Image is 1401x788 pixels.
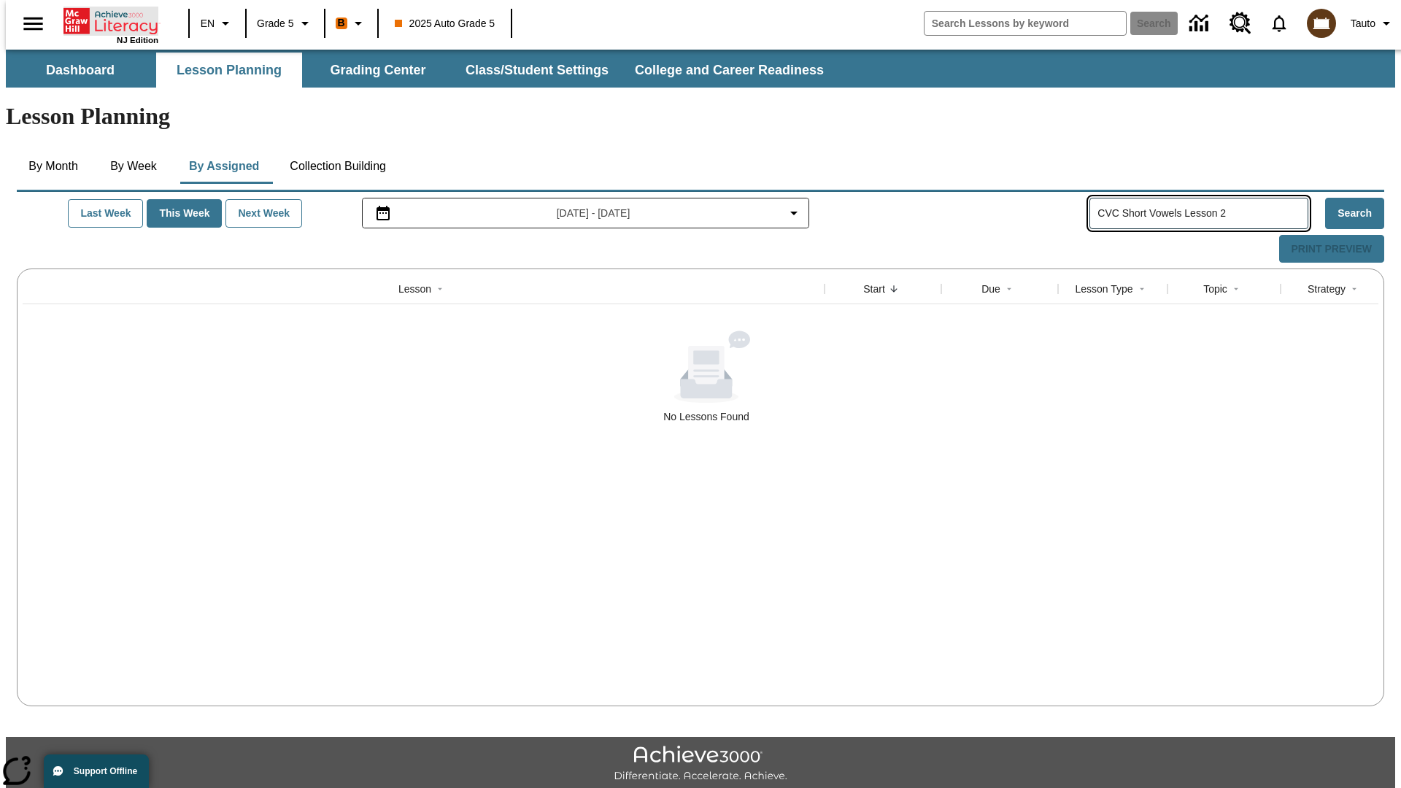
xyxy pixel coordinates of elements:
h1: Lesson Planning [6,103,1395,130]
a: Resource Center, Will open in new tab [1221,4,1260,43]
button: Last Week [68,199,143,228]
input: Search Assigned Lessons [1097,203,1308,224]
button: Grading Center [305,53,451,88]
button: Class/Student Settings [454,53,620,88]
a: Home [63,7,158,36]
button: Next Week [225,199,302,228]
button: By Week [97,149,170,184]
svg: Collapse Date Range Filter [785,204,803,222]
button: Support Offline [44,754,149,788]
button: Sort [1346,280,1363,298]
button: Grade: Grade 5, Select a grade [251,10,320,36]
button: Open side menu [12,2,55,45]
div: SubNavbar [6,53,837,88]
button: Profile/Settings [1345,10,1401,36]
div: SubNavbar [6,50,1395,88]
div: Strategy [1308,282,1346,296]
div: Start [863,282,885,296]
button: By Month [17,149,90,184]
button: Select a new avatar [1298,4,1345,42]
span: 2025 Auto Grade 5 [395,16,495,31]
input: search field [925,12,1126,35]
div: Lesson Type [1075,282,1132,296]
a: Data Center [1181,4,1221,44]
button: Dashboard [7,53,153,88]
div: Lesson [398,282,431,296]
div: Topic [1203,282,1227,296]
button: Boost Class color is orange. Change class color [330,10,373,36]
img: avatar image [1307,9,1336,38]
span: Grade 5 [257,16,294,31]
a: Notifications [1260,4,1298,42]
button: College and Career Readiness [623,53,835,88]
button: Sort [1133,280,1151,298]
button: This Week [147,199,222,228]
button: By Assigned [177,149,271,184]
button: Sort [1000,280,1018,298]
span: NJ Edition [117,36,158,45]
div: Home [63,5,158,45]
span: Tauto [1351,16,1375,31]
span: B [338,14,345,32]
img: Achieve3000 Differentiate Accelerate Achieve [614,746,787,783]
button: Collection Building [278,149,398,184]
span: EN [201,16,215,31]
button: Language: EN, Select a language [194,10,241,36]
button: Sort [885,280,903,298]
button: Sort [1227,280,1245,298]
button: Lesson Planning [156,53,302,88]
span: [DATE] - [DATE] [557,206,630,221]
button: Sort [431,280,449,298]
div: No Lessons Found [23,331,1390,424]
div: Due [981,282,1000,296]
div: No Lessons Found [663,409,749,424]
span: Support Offline [74,766,137,776]
button: Search [1325,198,1384,229]
button: Select the date range menu item [368,204,803,222]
